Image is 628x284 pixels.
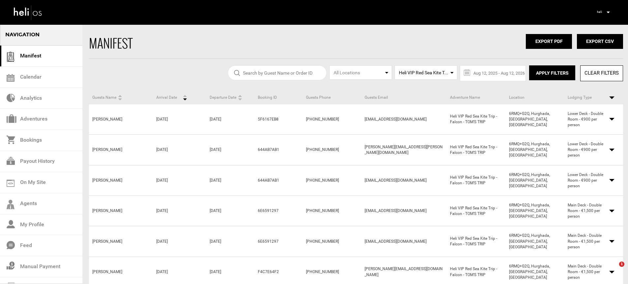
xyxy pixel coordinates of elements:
div: 6RMQ+G2Q, Hurghada, [GEOGRAPHIC_DATA], [GEOGRAPHIC_DATA] [506,233,564,250]
div: Main Deck - Double Room - €1,500 per person [564,233,618,250]
div: Heli VIP Red Sea Kite Trip - Falcon - TOM'S TRIP [447,236,505,247]
span: 1 [619,262,624,267]
div: [DATE] [206,269,254,275]
div: 6RMQ+G2Q, Hurghada, [GEOGRAPHIC_DATA], [GEOGRAPHIC_DATA] [506,202,564,219]
span: Select box activate [395,65,457,80]
div: [EMAIL_ADDRESS][DOMAIN_NAME] [361,117,447,122]
div: Main Deck - Double Room - €1,500 per person [564,264,618,280]
div: Heli VIP Red Sea Kite Trip - Falcon - TOM'S TRIP [447,175,505,186]
div: [DATE] [153,269,206,275]
div: Adventure Name [447,94,505,101]
span: Departure Date [210,95,236,100]
span: Heli VIP Red Sea Kite Trip - Falcon - TOM'S TRIP [399,69,453,76]
div: [EMAIL_ADDRESS][DOMAIN_NAME] [361,239,447,244]
div: [DATE] [206,178,254,183]
div: 6RMQ+G2Q, Hurghada, [GEOGRAPHIC_DATA], [GEOGRAPHIC_DATA] [506,264,564,280]
span: All Locations [334,70,360,75]
div: [DATE] [206,208,254,214]
div: [DATE] [153,178,206,183]
div: Lower Deck - Double Room - €900 per person [564,111,618,128]
iframe: Intercom live chat [606,262,621,277]
div: [PERSON_NAME][EMAIL_ADDRESS][PERSON_NAME][DOMAIN_NAME] [361,144,447,156]
div: [PERSON_NAME] [89,117,153,122]
button: CLEAR FILTERS [580,65,623,81]
div: [PERSON_NAME] [89,239,153,244]
div: Heli VIP Red Sea Kite Trip - Falcon - TOM'S TRIP [447,205,505,217]
div: 6RMQ+G2Q, Hurghada, [GEOGRAPHIC_DATA], [GEOGRAPHIC_DATA] [506,111,564,128]
img: guest-list.svg [6,52,15,62]
div: [PHONE_NUMBER] [303,147,361,153]
span: Select box activate [329,65,392,80]
button: Apply Filters [529,65,575,80]
div: Guests Phone [303,94,361,101]
div: Location [506,94,564,101]
div: [PERSON_NAME] [89,208,153,214]
img: calendar.svg [7,74,15,82]
div: [DATE] [206,147,254,153]
div: Heli VIP Red Sea Kite Trip - Falcon - TOM'S TRIP [447,144,505,156]
span: Guests Name [92,95,116,100]
input: Aug 12, 2025 - Aug 12, 2026 [467,66,525,80]
div: [EMAIL_ADDRESS][DOMAIN_NAME] [361,208,447,214]
div: [PERSON_NAME] [89,269,153,275]
div: Lower Deck - Double Room - €900 per person [564,172,618,189]
img: 7b8205e9328a03c7eaaacec4a25d2b25.jpeg [594,7,604,17]
div: [PHONE_NUMBER] [303,208,361,214]
div: 6RMQ+G2Q, Hurghada, [GEOGRAPHIC_DATA], [GEOGRAPHIC_DATA] [506,141,564,158]
div: [EMAIL_ADDRESS][DOMAIN_NAME] [361,178,447,183]
div: Heli VIP Red Sea Kite Trip - Falcon - TOM'S TRIP [447,266,505,277]
button: Export PDF [526,34,572,49]
div: [PHONE_NUMBER] [303,269,361,275]
div: F4C7E64F2 [254,269,303,275]
div: MANIFEST [89,34,463,52]
div: 6E6591297 [254,239,303,244]
div: [DATE] [153,147,206,153]
div: [PERSON_NAME] [89,147,153,153]
div: [PERSON_NAME] [89,178,153,183]
div: [PERSON_NAME][EMAIL_ADDRESS][DOMAIN_NAME] [361,266,447,277]
div: Booking ID [254,94,303,101]
div: 5F6167EB8 [254,117,303,122]
div: [DATE] [153,208,206,214]
div: [PHONE_NUMBER] [303,239,361,244]
input: Search by Guest Name or Order ID [228,65,327,80]
div: [DATE] [153,117,206,122]
div: Main Deck - Double Room - €1,500 per person [564,202,618,219]
div: 6E6591297 [254,208,303,214]
div: 644AB7AB1 [254,178,303,183]
div: Heli VIP Red Sea Kite Trip - Falcon - TOM'S TRIP [447,114,505,125]
div: Lower Deck - Double Room - €900 per person [564,141,618,158]
div: [DATE] [206,239,254,244]
div: [PHONE_NUMBER] [303,117,361,122]
div: [PHONE_NUMBER] [303,178,361,183]
button: Export CSV [577,34,623,49]
div: 644AB7AB1 [254,147,303,153]
div: [DATE] [206,117,254,122]
span: Arrival Date [156,95,177,100]
img: heli-logo [13,4,43,21]
div: [DATE] [153,239,206,244]
div: Lodging Type [564,94,618,101]
div: Guests Email [361,94,447,101]
img: agents-icon.svg [7,200,15,209]
div: 6RMQ+G2Q, Hurghada, [GEOGRAPHIC_DATA], [GEOGRAPHIC_DATA] [506,172,564,189]
img: on_my_site.svg [7,180,15,187]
